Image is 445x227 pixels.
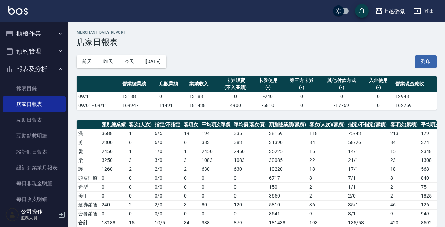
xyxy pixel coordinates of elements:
th: 店販業績 [157,76,188,92]
td: 181438 [188,101,218,110]
button: 櫃檯作業 [3,25,66,43]
td: 0 [127,182,153,191]
div: (-) [255,84,282,91]
td: 美甲 [77,191,100,200]
td: 0 [200,174,232,182]
td: 2450 [232,147,268,156]
td: 213 [389,129,419,138]
div: (-) [322,84,361,91]
button: 預約管理 [3,43,66,60]
td: 120 [232,200,268,209]
a: 每日收支明細 [3,191,66,207]
td: 5810 [267,200,308,209]
div: 上越微微 [383,7,405,15]
td: 1083 [232,156,268,165]
td: 6 / 5 [153,129,182,138]
td: 17 / 1 [346,165,389,174]
td: 2 [389,191,419,200]
td: 19 [182,129,200,138]
td: 6 / 0 [153,138,182,147]
td: 181438 [267,218,308,227]
td: 46 [389,200,419,209]
th: 客項次(累積) [389,120,419,129]
div: 第三方卡券 [285,77,318,84]
td: 0 [363,101,394,110]
td: 383 [200,138,232,147]
button: 上越微微 [372,4,408,18]
td: 0 [182,191,200,200]
td: 31390 [267,138,308,147]
td: 12948 [394,92,437,101]
td: 80 [200,200,232,209]
td: 09/11 [77,92,120,101]
td: 2 [389,182,419,191]
td: 0 [182,174,200,182]
div: (-) [285,84,318,91]
img: Logo [8,6,28,15]
td: 2450 [100,147,127,156]
td: 2 / 0 [346,191,389,200]
th: 客次(人次) [127,120,153,129]
td: 84 [308,138,347,147]
td: 36 [308,200,347,209]
td: 髮券銷售 [77,200,100,209]
td: 23 [389,156,419,165]
td: 0 [100,209,127,218]
td: 0 / 0 [153,174,182,182]
button: 前天 [77,55,98,68]
td: 護 [77,165,100,174]
td: 0 [320,92,363,101]
th: 營業總業績 [120,76,157,92]
td: 3 [182,156,200,165]
td: 240 [100,200,127,209]
a: 互助日報表 [3,112,66,128]
a: 設計師日報表 [3,144,66,160]
td: 剪 [77,138,100,147]
th: 指定/不指定 [153,120,182,129]
button: save [355,4,369,18]
td: 15 [308,147,347,156]
td: 8 [389,174,419,182]
td: 0 [283,92,320,101]
td: -17769 [320,101,363,110]
td: 335 [232,129,268,138]
td: 2 / 0 [153,165,182,174]
a: 店家日報表 [3,96,66,112]
td: 6 [182,138,200,147]
td: 3 [182,200,200,209]
a: 設計師業績月報表 [3,160,66,176]
button: 昨天 [98,55,119,68]
td: 162759 [394,101,437,110]
td: 0 [232,174,268,182]
td: 1 / 1 [346,182,389,191]
td: 3 / 0 [153,156,182,165]
td: 118 [308,129,347,138]
div: 其他付款方式 [322,77,361,84]
td: 10220 [267,165,308,174]
td: 35225 [267,147,308,156]
td: 0 [127,191,153,200]
td: 2300 [100,138,127,147]
th: 客項次 [182,120,200,129]
td: 0 [232,182,268,191]
td: 75 / 43 [346,129,389,138]
td: 11 [127,129,153,138]
td: 0 [218,92,253,101]
td: 9 [389,209,419,218]
td: 383 [232,138,268,147]
td: 194 [200,129,232,138]
h3: 店家日報表 [77,37,437,47]
td: 洗 [77,129,100,138]
td: 150 [267,182,308,191]
td: 2 [127,165,153,174]
td: 0 [232,209,268,218]
td: 09/01 - 09/11 [77,101,120,110]
td: 21 / 1 [346,156,389,165]
td: 34 [182,218,200,227]
td: 13188 [188,92,218,101]
td: 2 [127,200,153,209]
td: 合計 [77,218,100,227]
td: -5810 [253,101,283,110]
td: 13188 [120,92,157,101]
div: 卡券販賣 [220,77,251,84]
